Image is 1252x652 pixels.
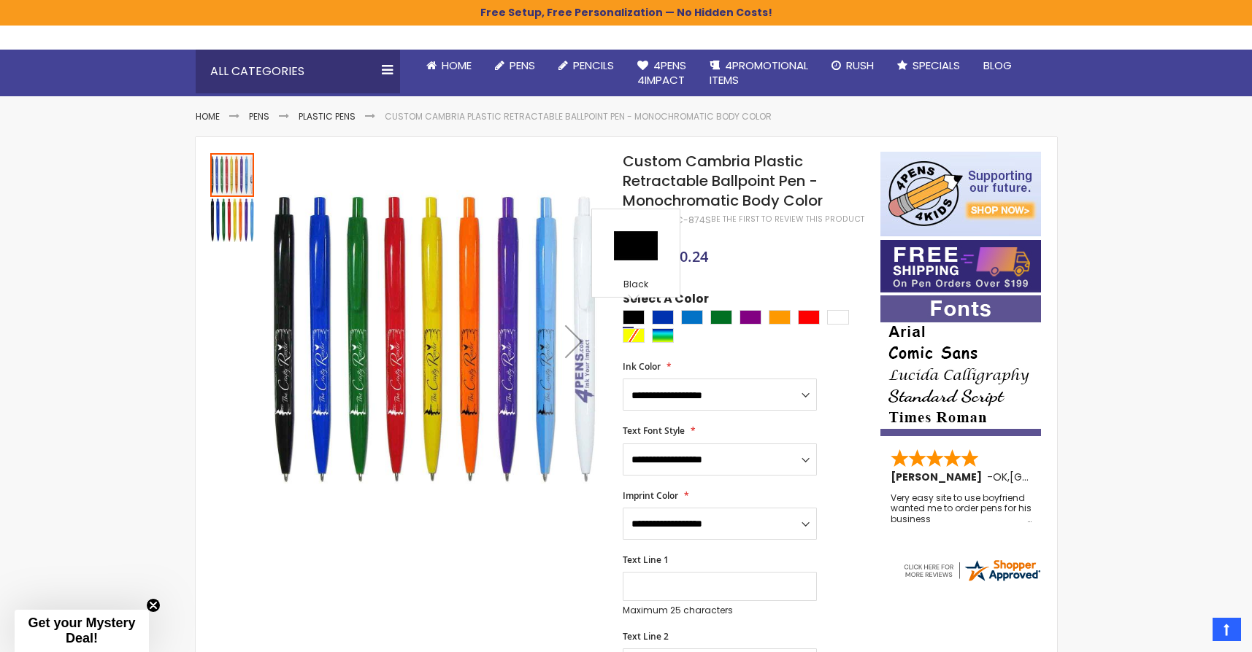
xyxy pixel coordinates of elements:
span: $0.24 [672,247,708,266]
span: Custom Cambria Plastic Retractable Ballpoint Pen - Monochromatic Body Color [623,151,823,211]
div: Blue [652,310,674,325]
div: White [827,310,849,325]
div: Next [545,152,603,530]
div: Get your Mystery Deal!Close teaser [15,610,149,652]
a: Plastic Pens [299,110,356,123]
div: All Categories [196,50,400,93]
span: Ink Color [623,360,661,373]
span: Rush [846,58,874,73]
span: [PERSON_NAME] [891,470,987,484]
li: Custom Cambria Plastic Retractable Ballpoint Pen - Monochromatic Body Color [385,111,772,123]
div: Black [596,279,676,293]
a: Home [415,50,483,82]
img: 4pens.com widget logo [902,557,1042,583]
div: Custom Cambria Plastic Retractable Ballpoint Pen - Monochromatic Body Color [210,197,254,242]
span: 4Pens 4impact [637,58,686,88]
iframe: Google Customer Reviews [1132,613,1252,652]
img: Custom Cambria Plastic Retractable Ballpoint Pen - Monochromatic Body Color [269,173,603,506]
span: Text Line 2 [623,630,669,643]
img: Custom Cambria Plastic Retractable Ballpoint Pen - Monochromatic Body Color [210,198,254,242]
div: Purple [740,310,761,325]
a: Be the first to review this product [711,214,864,225]
a: Rush [820,50,886,82]
span: [GEOGRAPHIC_DATA] [1010,470,1117,484]
a: Pencils [547,50,626,82]
span: Blog [983,58,1012,73]
span: Text Font Style [623,424,685,437]
div: Blue Light [681,310,703,325]
a: 4PROMOTIONALITEMS [698,50,820,97]
a: 4Pens4impact [626,50,698,97]
img: Free shipping on orders over $199 [880,240,1041,292]
button: Close teaser [146,598,161,613]
img: 4pens 4 kids [880,152,1041,236]
div: 4PHPC-874S [656,214,711,226]
a: Blog [972,50,1024,82]
div: Black [623,310,645,325]
span: Home [442,58,472,73]
div: Orange [769,310,791,325]
span: OK [993,470,1007,484]
a: 4pens.com certificate URL [902,574,1042,586]
div: Custom Cambria Plastic Retractable Ballpoint Pen - Monochromatic Body Color [210,152,256,197]
div: Red [798,310,820,325]
a: Pens [483,50,547,82]
a: Home [196,110,220,123]
span: Pencils [573,58,614,73]
span: Specials [913,58,960,73]
span: - , [987,470,1117,484]
span: Text Line 1 [623,554,669,566]
div: Very easy site to use boyfriend wanted me to order pens for his business [891,493,1032,524]
span: Pens [510,58,535,73]
p: Maximum 25 characters [623,605,817,616]
div: Green [710,310,732,325]
span: Get your Mystery Deal! [28,616,135,645]
div: Assorted [652,328,674,343]
a: Pens [249,110,269,123]
span: 4PROMOTIONAL ITEMS [710,58,808,88]
a: Specials [886,50,972,82]
img: font-personalization-examples [880,295,1041,436]
span: Select A Color [623,291,709,311]
span: Imprint Color [623,489,678,502]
